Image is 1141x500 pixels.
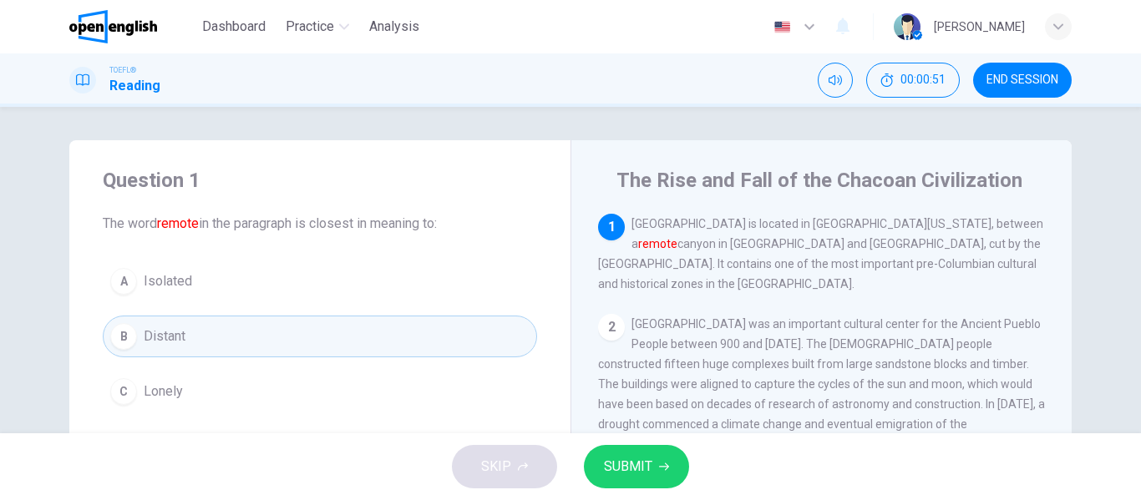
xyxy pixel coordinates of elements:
[772,21,793,33] img: en
[986,73,1058,87] span: END SESSION
[866,63,960,98] button: 00:00:51
[934,17,1025,37] div: [PERSON_NAME]
[69,10,195,43] a: OpenEnglish logo
[110,378,137,405] div: C
[110,323,137,350] div: B
[144,271,192,291] span: Isolated
[818,63,853,98] div: Mute
[103,260,537,302] button: AIsolated
[598,317,1045,451] span: [GEOGRAPHIC_DATA] was an important cultural center for the Ancient Pueblo People between 900 and ...
[584,445,689,488] button: SUBMIT
[900,73,946,87] span: 00:00:51
[604,455,652,478] span: SUBMIT
[894,13,920,40] img: Profile picture
[369,17,419,37] span: Analysis
[973,63,1072,98] button: END SESSION
[144,381,183,402] span: Lonely
[157,215,199,231] font: remote
[144,326,185,346] span: Distant
[279,12,356,42] button: Practice
[598,314,625,341] div: 2
[195,12,272,42] button: Dashboard
[103,371,537,412] button: CLonely
[110,268,137,295] div: A
[103,316,537,357] button: BDistant
[286,17,334,37] span: Practice
[103,167,537,194] h4: Question 1
[638,237,677,250] font: remote
[866,63,960,98] div: Hide
[598,217,1043,290] span: [GEOGRAPHIC_DATA] is located in [GEOGRAPHIC_DATA][US_STATE], between a canyon in [GEOGRAPHIC_DATA...
[598,214,625,240] div: 1
[103,214,537,234] span: The word in the paragraph is closest in meaning to:
[363,12,426,42] button: Analysis
[202,17,266,37] span: Dashboard
[109,76,160,96] h1: Reading
[69,10,157,43] img: OpenEnglish logo
[616,167,1022,194] h4: The Rise and Fall of the Chacoan Civilization
[103,426,537,467] button: DRemoved
[109,64,136,76] span: TOEFL®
